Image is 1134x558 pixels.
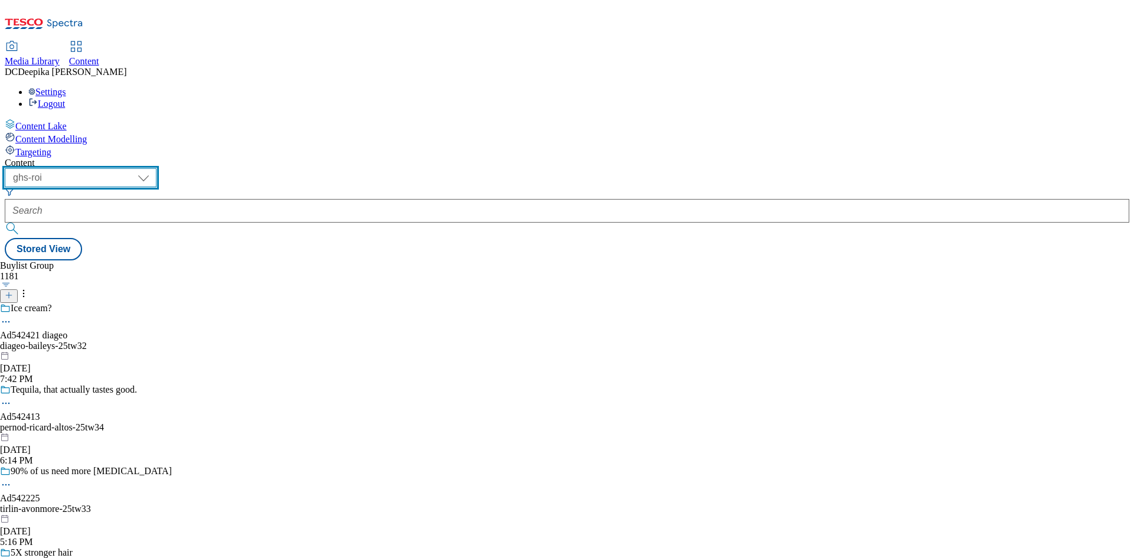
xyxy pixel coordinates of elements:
div: Content [5,158,1129,168]
span: Media Library [5,56,60,66]
svg: Search Filters [5,187,14,197]
input: Search [5,199,1129,223]
div: 5X stronger hair [11,547,73,558]
span: Content [69,56,99,66]
span: DC [5,67,18,77]
span: Targeting [15,147,51,157]
a: Targeting [5,145,1129,158]
span: Content Lake [15,121,67,131]
a: Settings [28,87,66,97]
a: Logout [28,99,65,109]
span: Deepika [PERSON_NAME] [18,67,126,77]
span: Content Modelling [15,134,87,144]
div: 90% of us need more [MEDICAL_DATA] [11,466,172,477]
a: Content Modelling [5,132,1129,145]
div: Tequila, that actually tastes good. [11,384,137,395]
button: Stored View [5,238,82,260]
a: Content [69,42,99,67]
div: Ice cream? [11,303,52,314]
a: Media Library [5,42,60,67]
a: Content Lake [5,119,1129,132]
